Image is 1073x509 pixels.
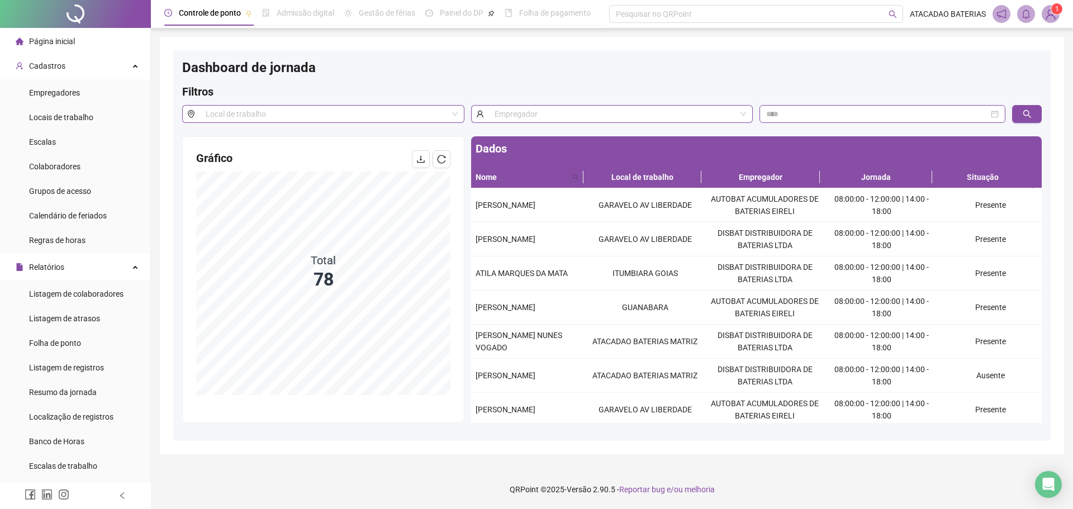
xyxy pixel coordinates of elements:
td: AUTOBAT ACUMULADORES DE BATERIAS EIRELI [705,291,824,325]
td: Presente [939,188,1042,222]
td: AUTOBAT ACUMULADORES DE BATERIAS EIRELI [705,393,824,427]
span: Dados [476,142,507,155]
span: [PERSON_NAME] [476,201,535,210]
span: pushpin [488,10,495,17]
span: search [1023,110,1032,118]
td: ATACADAO BATERIAS MATRIZ [585,325,705,359]
span: Admissão digital [277,8,334,17]
span: Grupos de acesso [29,187,91,196]
span: Relatórios [29,263,64,272]
span: search [572,174,579,180]
span: Escalas [29,137,56,146]
span: 1 [1055,5,1059,13]
td: Presente [939,291,1042,325]
td: 08:00:00 - 12:00:00 | 14:00 - 18:00 [825,393,939,427]
th: Situação [932,167,1033,188]
span: dashboard [425,9,433,17]
span: Resumo da jornada [29,388,97,397]
td: GARAVELO AV LIBERDADE [585,188,705,222]
th: Empregador [701,167,819,188]
span: clock-circle [164,9,172,17]
span: user-add [16,62,23,70]
span: Gestão de férias [359,8,415,17]
td: 08:00:00 - 12:00:00 | 14:00 - 18:00 [825,325,939,359]
td: 08:00:00 - 12:00:00 | 14:00 - 18:00 [825,222,939,256]
span: [PERSON_NAME] [476,371,535,380]
span: Banco de Horas [29,437,84,446]
span: ATACADAO BATERIAS [910,8,986,20]
span: [PERSON_NAME] NUNES VOGADO [476,331,562,352]
td: DISBAT DISTRIBUIDORA DE BATERIAS LTDA [705,359,824,393]
td: GARAVELO AV LIBERDADE [585,222,705,256]
td: DISBAT DISTRIBUIDORA DE BATERIAS LTDA [705,256,824,291]
td: GUANABARA [585,291,705,325]
td: DISBAT DISTRIBUIDORA DE BATERIAS LTDA [705,325,824,359]
th: Local de trabalho [583,167,701,188]
td: 08:00:00 - 12:00:00 | 14:00 - 18:00 [825,256,939,291]
span: user [471,105,488,123]
span: bell [1021,9,1031,19]
td: ATACADAO BATERIAS MATRIZ [585,359,705,393]
span: Empregadores [29,88,80,97]
span: sun [344,9,352,17]
span: Versão [567,485,591,494]
span: [PERSON_NAME] [476,303,535,312]
span: linkedin [41,489,53,500]
footer: QRPoint © 2025 - 2.90.5 - [151,470,1073,509]
span: Calendário de feriados [29,211,107,220]
td: Presente [939,325,1042,359]
span: search [889,10,897,18]
span: ATILA MARQUES DA MATA [476,269,568,278]
span: Listagem de atrasos [29,314,100,323]
span: Listagem de colaboradores [29,289,124,298]
span: [PERSON_NAME] [476,235,535,244]
span: Escalas de trabalho [29,462,97,470]
span: left [118,492,126,500]
td: ITUMBIARA GOIAS [585,256,705,291]
td: Presente [939,222,1042,256]
span: notification [996,9,1006,19]
span: Listagem de registros [29,363,104,372]
span: Página inicial [29,37,75,46]
span: Folha de pagamento [519,8,591,17]
td: 08:00:00 - 12:00:00 | 14:00 - 18:00 [825,359,939,393]
span: Gráfico [196,151,232,165]
span: Locais de trabalho [29,113,93,122]
span: environment [182,105,200,123]
span: download [416,155,425,164]
span: instagram [58,489,69,500]
span: home [16,37,23,45]
th: Jornada [820,167,932,188]
span: Regras de horas [29,236,86,245]
td: Presente [939,393,1042,427]
td: AUTOBAT ACUMULADORES DE BATERIAS EIRELI [705,188,824,222]
span: Controle de ponto [179,8,241,17]
span: Cadastros [29,61,65,70]
span: [PERSON_NAME] [476,405,535,414]
span: reload [437,155,446,164]
span: Folha de ponto [29,339,81,348]
img: 76675 [1042,6,1059,22]
span: Dashboard de jornada [182,60,316,75]
span: Filtros [182,85,213,98]
div: Open Intercom Messenger [1035,471,1062,498]
span: Painel do DP [440,8,483,17]
span: Localização de registros [29,412,113,421]
span: book [505,9,512,17]
td: Presente [939,256,1042,291]
span: Colaboradores [29,162,80,171]
span: search [570,169,581,185]
td: 08:00:00 - 12:00:00 | 14:00 - 18:00 [825,188,939,222]
td: DISBAT DISTRIBUIDORA DE BATERIAS LTDA [705,222,824,256]
td: Ausente [939,359,1042,393]
span: facebook [25,489,36,500]
span: file [16,263,23,271]
td: GARAVELO AV LIBERDADE [585,393,705,427]
span: Nome [476,171,568,183]
span: Reportar bug e/ou melhoria [619,485,715,494]
td: 08:00:00 - 12:00:00 | 14:00 - 18:00 [825,291,939,325]
span: file-done [262,9,270,17]
span: pushpin [245,10,252,17]
sup: Atualize o seu contato no menu Meus Dados [1051,3,1062,15]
